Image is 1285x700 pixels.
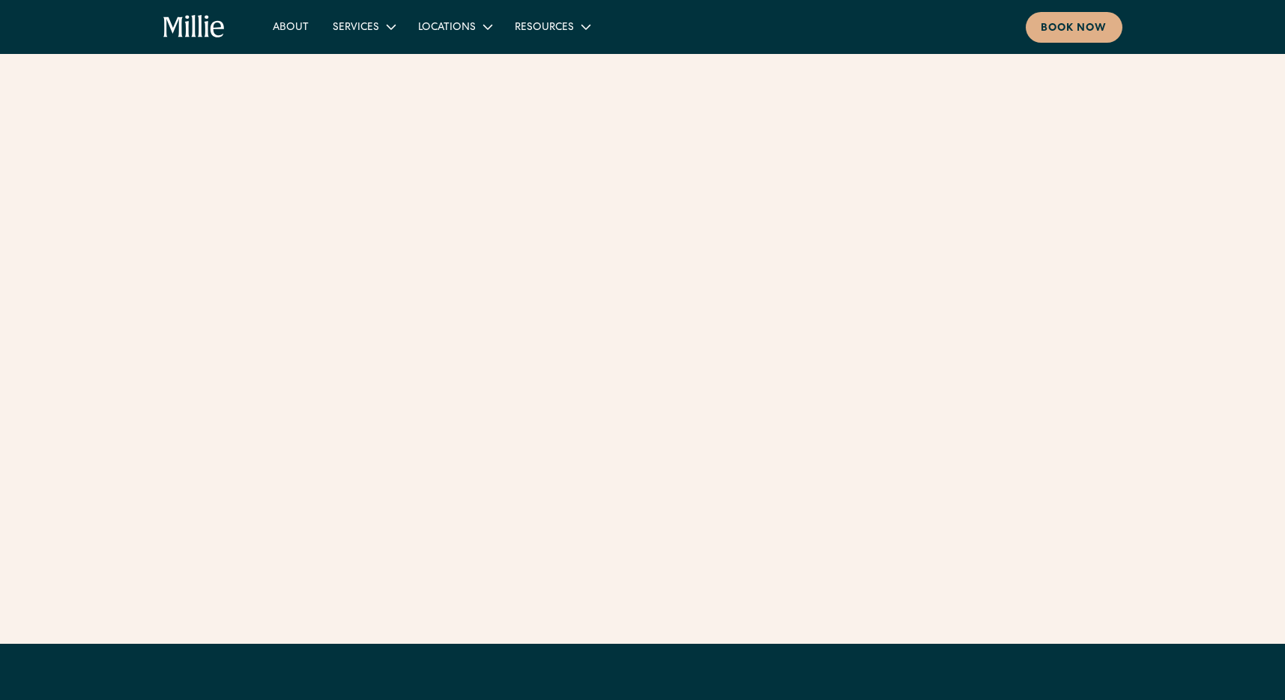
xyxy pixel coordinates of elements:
div: Book now [1041,21,1107,37]
div: Resources [515,20,574,36]
div: Services [333,20,379,36]
div: Locations [418,20,476,36]
div: Services [321,14,406,39]
div: Resources [503,14,601,39]
a: About [261,14,321,39]
a: home [163,15,226,39]
a: Book now [1026,12,1122,43]
div: Locations [406,14,503,39]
